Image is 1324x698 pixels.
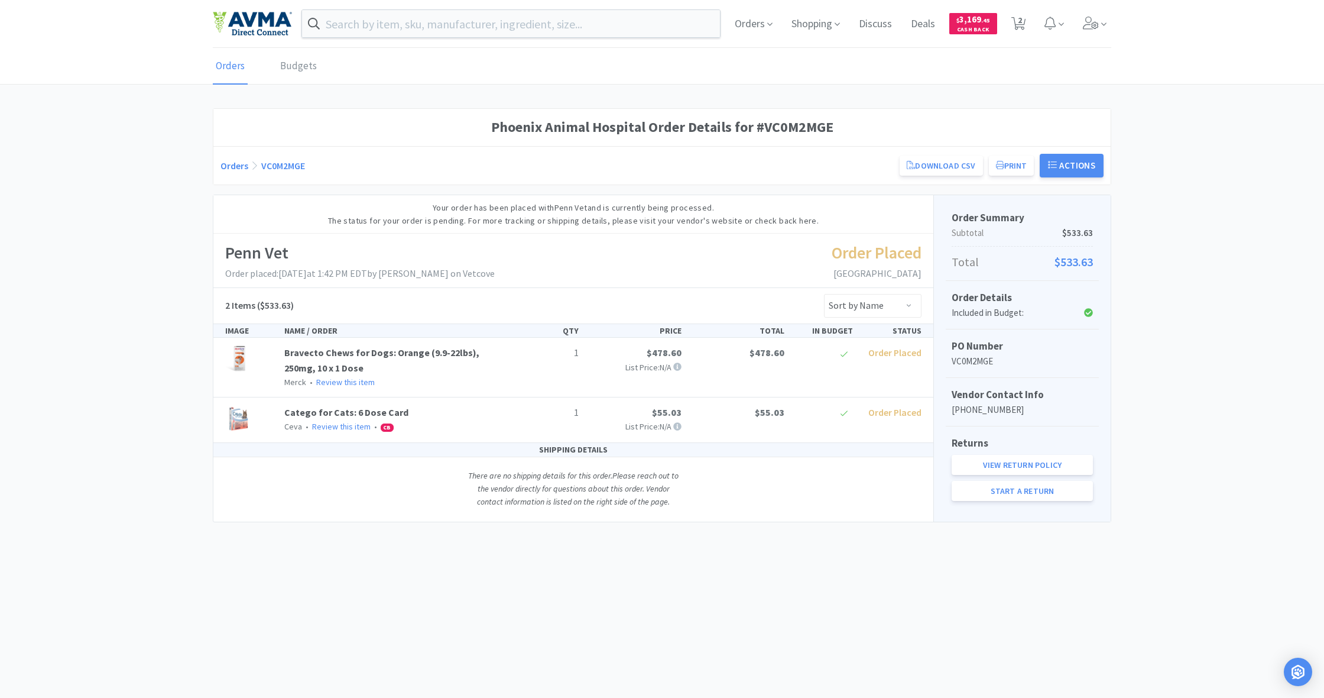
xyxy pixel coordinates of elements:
p: Order placed: [DATE] at 1:42 PM EDT by [PERSON_NAME] on Vetcove [225,266,495,282]
a: Start a Return [952,481,1093,501]
span: $533.63 [1054,253,1093,272]
a: Bravecto Chews for Dogs: Orange (9.9-22lbs), 250mg, 10 x 1 Dose [284,347,479,374]
div: IMAGE [220,324,280,337]
span: 3,169 [956,14,990,25]
div: IN BUDGET [789,324,858,337]
p: List Price: N/A [588,361,682,374]
span: Ceva [284,421,302,432]
p: VC0M2MGE [952,354,1093,369]
h1: Penn Vet [225,240,495,266]
span: • [308,377,314,387]
a: Deals [906,19,940,30]
span: • [372,421,379,432]
span: Order Placed [868,406,921,418]
img: e4e33dab9f054f5782a47901c742baa9_102.png [213,11,292,36]
span: . 45 [981,17,990,24]
a: 2 [1007,20,1031,31]
a: Catego for Cats: 6 Dose Card [284,406,408,418]
div: NAME / ORDER [280,324,515,337]
div: STATUS [858,324,926,337]
span: $478.60 [749,347,784,358]
span: 2 Items [225,299,255,311]
div: Your order has been placed with Penn Vet and is currently being processed. The status for your or... [213,195,933,234]
a: View Return Policy [952,455,1093,475]
img: 97633b2063114c728307743bbef20661_201716.png [225,405,251,431]
h5: Order Summary [952,210,1093,226]
p: [PHONE_NUMBER] [952,403,1093,417]
h5: Vendor Contact Info [952,387,1093,403]
p: Subtotal [952,226,1093,240]
a: Orders [213,49,248,85]
h5: Returns [952,435,1093,451]
a: Review this item [316,377,375,387]
span: $478.60 [647,347,682,358]
span: Order Placed [868,347,921,358]
a: Budgets [277,49,320,85]
input: Search by item, sku, manufacturer, ingredient, size... [302,10,720,37]
span: CB [381,424,393,431]
a: Download CSV [900,156,982,176]
span: • [304,421,310,432]
div: Included in Budget: [952,306,1046,320]
a: Review this item [312,421,371,432]
p: List Price: N/A [588,420,682,433]
h5: ($533.63) [225,298,294,314]
a: Discuss [854,19,897,30]
span: Merck [284,377,306,387]
h5: PO Number [952,338,1093,354]
span: $533.63 [1062,226,1093,240]
p: Total [952,253,1093,272]
a: Orders [220,160,248,172]
a: $3,169.45Cash Back [949,8,997,40]
div: Open Intercom Messenger [1284,658,1312,686]
p: [GEOGRAPHIC_DATA] [832,266,921,282]
button: Print [989,156,1034,176]
span: Cash Back [956,27,990,34]
button: Actions [1040,154,1104,177]
img: e4c00f545160435fa7a633a2128e425b_158496.png [225,345,251,371]
p: 1 [520,405,579,421]
span: $55.03 [755,406,784,418]
div: TOTAL [686,324,789,337]
div: QTY [515,324,583,337]
h5: Order Details [952,290,1093,306]
span: $55.03 [652,406,682,418]
h1: Phoenix Animal Hospital Order Details for #VC0M2MGE [220,116,1104,138]
span: Order Placed [832,242,921,263]
i: There are no shipping details for this order. Please reach out to the vendor directly for questio... [468,470,679,508]
a: VC0M2MGE [261,160,305,172]
div: PRICE [583,324,686,337]
span: $ [956,17,959,24]
p: 1 [520,345,579,361]
div: SHIPPING DETAILS [213,443,933,457]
